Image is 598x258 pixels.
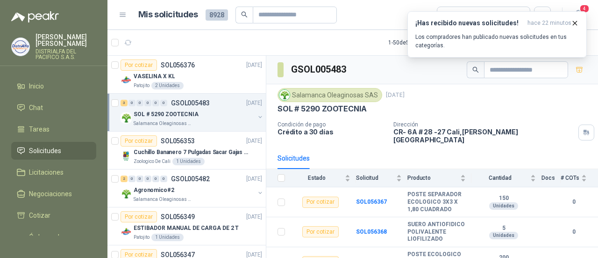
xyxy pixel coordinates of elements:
[121,226,132,237] img: Company Logo
[134,186,174,195] p: Agronomico#2
[246,61,262,70] p: [DATE]
[121,211,157,222] div: Por cotizar
[121,97,264,127] a: 3 0 0 0 0 0 GSOL005483[DATE] Company LogoSOL # 5290 ZOOTECNIASalamanca Oleaginosas SAS
[291,175,343,181] span: Estado
[134,110,199,119] p: SOL # 5290 ZOOTECNIA
[134,224,239,233] p: ESTIBADOR MANUAL DE CARGA DE 2 T
[121,188,132,199] img: Company Logo
[121,135,157,147] div: Por cotizar
[151,82,184,89] div: 2 Unidades
[172,158,205,165] div: 1 Unidades
[407,11,587,58] button: ¡Has recibido nuevas solicitudes!hace 22 minutos Los compradores han publicado nuevas solicitudes...
[29,124,50,134] span: Tareas
[415,33,579,50] p: Los compradores han publicado nuevas solicitudes en tus categorías.
[489,202,518,210] div: Unidades
[11,77,96,95] a: Inicio
[278,128,386,136] p: Crédito a 30 días
[570,7,587,23] button: 4
[121,74,132,86] img: Company Logo
[36,34,96,47] p: [PERSON_NAME] [PERSON_NAME]
[136,100,143,106] div: 0
[561,169,598,187] th: # COTs
[407,191,466,213] b: POSTE SEPARADOR ECOLOGICO 3X3 X 1,80 CUADRADO
[134,120,192,127] p: Salamanca Oleaginosas SAS
[415,19,524,27] h3: ¡Has recibido nuevas solicitudes!
[291,169,356,187] th: Estado
[302,197,339,208] div: Por cotizar
[107,56,266,94] a: Por cotizarSOL056376[DATE] Company LogoVASELINA X KLPatojito2 Unidades
[278,88,382,102] div: Salamanca Oleaginosas SAS
[241,11,248,18] span: search
[121,100,128,106] div: 3
[29,189,72,199] span: Negociaciones
[471,169,541,187] th: Cantidad
[29,210,50,221] span: Cotizar
[278,121,386,128] p: Condición de pago
[579,4,590,13] span: 4
[128,100,135,106] div: 0
[279,90,290,100] img: Company Logo
[12,38,29,56] img: Company Logo
[121,112,132,124] img: Company Logo
[136,176,143,182] div: 0
[160,176,167,182] div: 0
[29,81,44,91] span: Inicio
[246,213,262,221] p: [DATE]
[278,153,310,163] div: Solicitudes
[152,100,159,106] div: 0
[443,10,463,20] div: Todas
[302,226,339,237] div: Por cotizar
[356,229,387,235] a: SOL056368
[128,176,135,182] div: 0
[393,128,575,144] p: CR- 6A # 28 -27 Cali , [PERSON_NAME][GEOGRAPHIC_DATA]
[356,199,387,205] a: SOL056367
[561,175,579,181] span: # COTs
[356,169,407,187] th: Solicitud
[134,148,250,157] p: Cuchillo Bananero 7 Pulgadas Sacar Gajas O Deshoje O Desman
[171,176,210,182] p: GSOL005482
[11,185,96,203] a: Negociaciones
[407,175,458,181] span: Producto
[134,234,149,241] p: Patojito
[407,221,466,243] b: SUERO ANTIOFIDICO POLIVALENTE LIOFILIZADO
[471,225,536,232] b: 5
[160,100,167,106] div: 0
[291,62,348,77] h3: GSOL005483
[121,173,264,203] a: 2 0 0 0 0 0 GSOL005482[DATE] Company LogoAgronomico#2Salamanca Oleaginosas SAS
[11,228,96,256] a: Órdenes de Compra
[386,91,405,100] p: [DATE]
[11,206,96,224] a: Cotizar
[11,142,96,160] a: Solicitudes
[246,137,262,146] p: [DATE]
[134,196,192,203] p: Salamanca Oleaginosas SAS
[541,169,561,187] th: Docs
[11,163,96,181] a: Licitaciones
[246,175,262,184] p: [DATE]
[107,132,266,170] a: Por cotizarSOL056353[DATE] Company LogoCuchillo Bananero 7 Pulgadas Sacar Gajas O Deshoje O Desma...
[393,121,575,128] p: Dirección
[29,146,61,156] span: Solicitudes
[407,169,471,187] th: Producto
[561,228,587,236] b: 0
[134,158,171,165] p: Zoologico De Cali
[152,176,159,182] div: 0
[144,176,151,182] div: 0
[388,35,449,50] div: 1 - 50 de 5156
[161,251,195,258] p: SOL056347
[134,82,149,89] p: Patojito
[278,104,366,114] p: SOL # 5290 ZOOTECNIA
[246,99,262,108] p: [DATE]
[161,62,195,68] p: SOL056376
[11,99,96,117] a: Chat
[151,234,184,241] div: 1 Unidades
[11,11,59,22] img: Logo peakr
[107,207,266,245] a: Por cotizarSOL056349[DATE] Company LogoESTIBADOR MANUAL DE CARGA DE 2 TPatojito1 Unidades
[471,175,528,181] span: Cantidad
[489,232,518,239] div: Unidades
[121,176,128,182] div: 2
[472,66,479,73] span: search
[121,150,132,162] img: Company Logo
[36,49,96,60] p: DISTRIALFA DEL PACIFICO S.A.S.
[471,195,536,202] b: 150
[134,72,175,81] p: VASELINA X KL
